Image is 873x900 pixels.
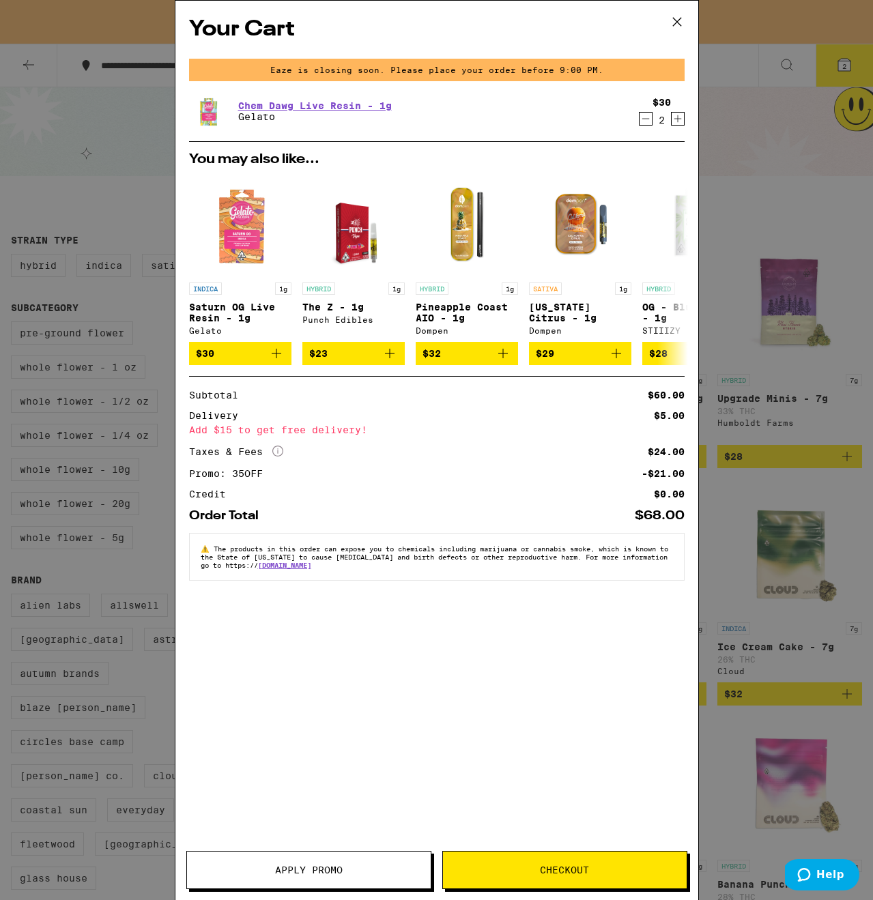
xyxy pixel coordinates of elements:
button: Decrement [639,112,653,126]
a: Open page for California Citrus - 1g from Dompen [529,173,631,342]
button: Add to bag [642,342,745,365]
a: Chem Dawg Live Resin - 1g [238,100,392,111]
span: Checkout [540,865,589,875]
div: Credit [189,489,235,499]
button: Add to bag [416,342,518,365]
div: $68.00 [635,510,685,522]
div: $60.00 [648,390,685,400]
button: Add to bag [189,342,291,365]
img: STIIIZY - OG - Blue Burst - 1g [642,173,745,276]
div: $0.00 [654,489,685,499]
p: HYBRID [416,282,448,295]
button: Add to bag [302,342,405,365]
span: $29 [536,348,554,359]
a: Open page for Pineapple Coast AIO - 1g from Dompen [416,173,518,342]
button: Apply Promo [186,851,431,889]
div: Dompen [416,326,518,335]
button: Increment [671,112,685,126]
span: ⚠️ [201,545,214,553]
span: The products in this order can expose you to chemicals including marijuana or cannabis smoke, whi... [201,545,668,569]
div: Subtotal [189,390,248,400]
a: [DOMAIN_NAME] [258,561,311,569]
div: Eaze is closing soon. Please place your order before 9:00 PM. [189,59,685,81]
p: 1g [275,282,291,295]
img: Gelato - Saturn OG Live Resin - 1g [189,173,291,276]
p: 1g [615,282,631,295]
p: Gelato [238,111,392,122]
div: Taxes & Fees [189,446,283,458]
p: The Z - 1g [302,302,405,313]
a: Open page for OG - Blue Burst - 1g from STIIIZY [642,173,745,342]
p: OG - Blue Burst - 1g [642,302,745,323]
img: Gelato - Chem Dawg Live Resin - 1g [189,92,227,130]
p: HYBRID [642,282,675,295]
div: $30 [653,97,671,108]
span: $23 [309,348,328,359]
img: Punch Edibles - The Z - 1g [314,173,393,276]
p: [US_STATE] Citrus - 1g [529,302,631,323]
img: Dompen - Pineapple Coast AIO - 1g [416,173,518,276]
p: HYBRID [302,282,335,295]
button: Add to bag [529,342,631,365]
div: Gelato [189,326,291,335]
span: $30 [196,348,214,359]
iframe: Opens a widget where you can find more information [785,859,859,893]
img: Dompen - California Citrus - 1g [529,173,631,276]
h2: You may also like... [189,153,685,166]
div: Dompen [529,326,631,335]
span: Apply Promo [275,865,343,875]
p: Pineapple Coast AIO - 1g [416,302,518,323]
p: INDICA [189,282,222,295]
div: Punch Edibles [302,315,405,324]
p: 1g [388,282,405,295]
p: 1g [502,282,518,295]
div: STIIIZY [642,326,745,335]
a: Open page for The Z - 1g from Punch Edibles [302,173,405,342]
p: SATIVA [529,282,562,295]
div: Promo: 35OFF [189,469,272,478]
div: Delivery [189,411,248,420]
div: -$21.00 [642,469,685,478]
div: Add $15 to get free delivery! [189,425,685,435]
div: Order Total [189,510,268,522]
h2: Your Cart [189,14,685,45]
button: Checkout [442,851,687,889]
span: $32 [423,348,441,359]
p: Saturn OG Live Resin - 1g [189,302,291,323]
span: $28 [649,348,668,359]
div: 2 [653,115,671,126]
div: $24.00 [648,447,685,456]
a: Open page for Saturn OG Live Resin - 1g from Gelato [189,173,291,342]
div: $5.00 [654,411,685,420]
